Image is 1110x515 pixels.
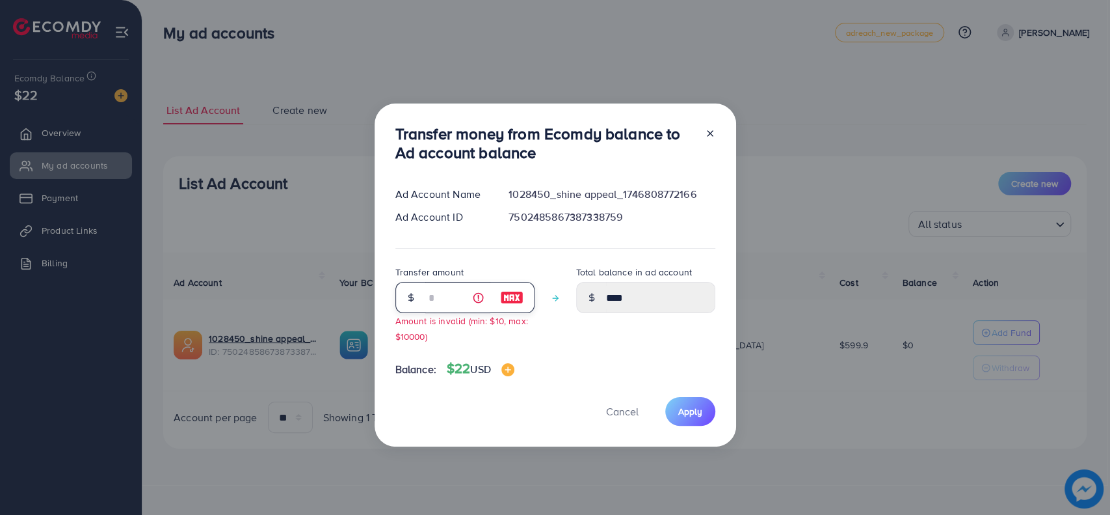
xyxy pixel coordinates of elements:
[395,362,436,377] span: Balance:
[447,361,514,377] h4: $22
[470,362,490,376] span: USD
[500,290,523,305] img: image
[498,187,725,202] div: 1028450_shine appeal_1746808772166
[678,405,702,418] span: Apply
[385,187,499,202] div: Ad Account Name
[395,314,528,342] small: Amount is invalid (min: $10, max: $10000)
[576,266,692,279] label: Total balance in ad account
[590,397,655,425] button: Cancel
[606,404,639,419] span: Cancel
[498,210,725,225] div: 7502485867387338759
[395,124,694,162] h3: Transfer money from Ecomdy balance to Ad account balance
[501,363,514,376] img: image
[395,266,464,279] label: Transfer amount
[385,210,499,225] div: Ad Account ID
[665,397,715,425] button: Apply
